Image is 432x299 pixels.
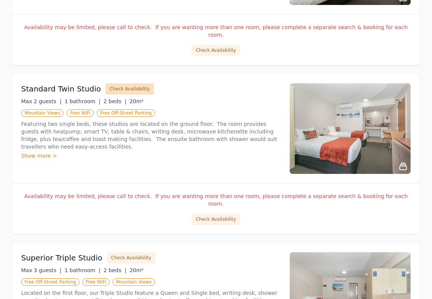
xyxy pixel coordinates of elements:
[65,98,101,104] span: 1 bathroom |
[67,109,94,117] span: Free WiFi
[192,45,240,56] button: Check Availability
[65,267,101,273] span: 1 bathroom |
[192,214,240,225] button: Check Availability
[130,267,144,273] span: 20m²
[21,278,79,286] span: Free Off-Street Parking
[21,253,103,263] h3: Superior Triple Studio
[21,152,281,160] div: Show more >
[104,98,127,104] span: 2 beds |
[130,98,144,104] span: 20m²
[106,83,154,95] button: Check Availability
[21,98,62,104] span: Max 2 guests |
[113,278,155,286] span: Mountain Views
[97,109,155,117] span: Free Off-Street Parking
[21,120,281,150] p: Featuring two single beds, these studios are located on the ground floor. The room provides guest...
[21,23,411,39] p: Availability may be limited, please call to check. If you are wanting more than one room, please ...
[107,252,155,263] button: Check Availability
[21,84,101,94] h3: Standard Twin Studio
[21,109,64,117] span: Mountain Views
[21,192,411,208] p: Availability may be limited, please call to check. If you are wanting more than one room, please ...
[104,267,127,273] span: 2 beds |
[82,278,110,286] span: Free WiFi
[21,267,62,273] span: Max 3 guests |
